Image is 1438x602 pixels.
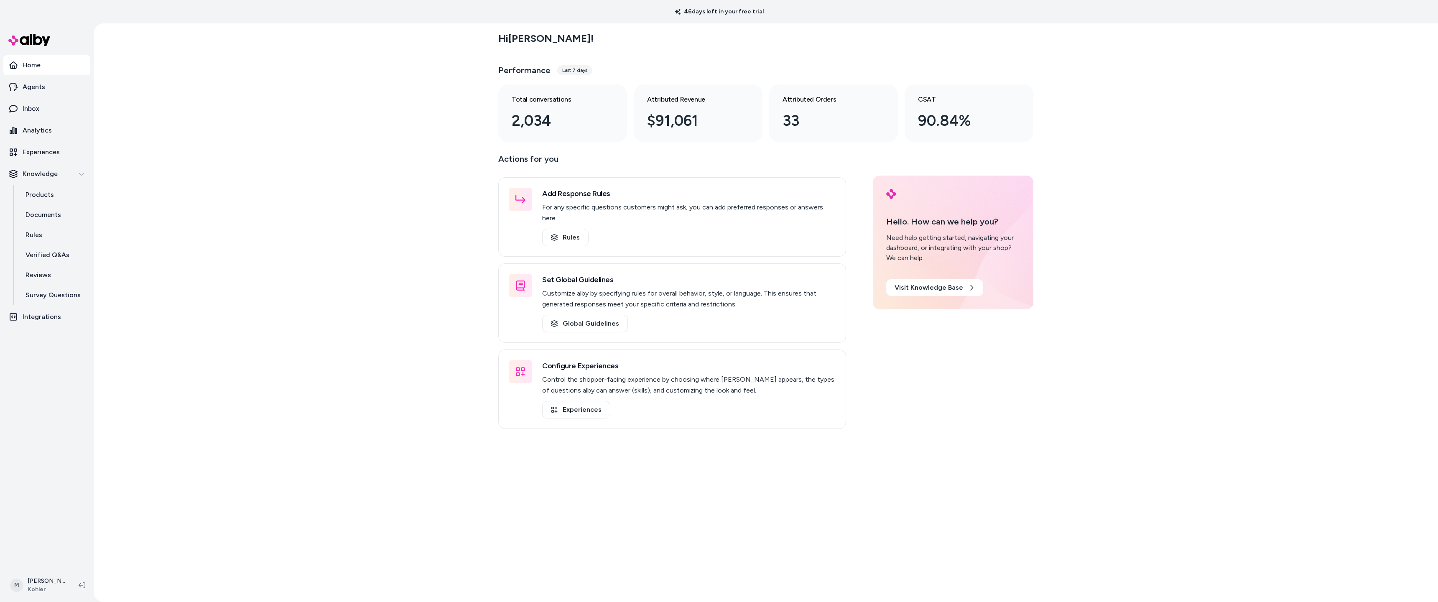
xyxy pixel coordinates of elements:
[23,104,39,114] p: Inbox
[647,110,736,132] div: $91,061
[886,279,983,296] a: Visit Knowledge Base
[10,579,23,592] span: M
[28,585,65,594] span: Kohler
[3,164,90,184] button: Knowledge
[647,94,736,105] h3: Attributed Revenue
[17,185,90,205] a: Products
[17,265,90,285] a: Reviews
[498,32,594,45] h2: Hi [PERSON_NAME] !
[498,84,627,142] a: Total conversations 2,034
[783,110,871,132] div: 33
[512,110,600,132] div: 2,034
[25,290,81,300] p: Survey Questions
[3,99,90,119] a: Inbox
[498,64,551,76] h3: Performance
[542,401,610,418] a: Experiences
[905,84,1033,142] a: CSAT 90.84%
[886,215,1020,228] p: Hello. How can we help you?
[25,250,69,260] p: Verified Q&As
[17,225,90,245] a: Rules
[23,147,60,157] p: Experiences
[557,65,592,75] div: Last 7 days
[542,188,836,199] h3: Add Response Rules
[25,190,54,200] p: Products
[23,60,41,70] p: Home
[25,230,42,240] p: Rules
[17,285,90,305] a: Survey Questions
[23,82,45,92] p: Agents
[886,233,1020,263] div: Need help getting started, navigating your dashboard, or integrating with your shop? We can help.
[17,205,90,225] a: Documents
[918,94,1007,105] h3: CSAT
[542,374,836,396] p: Control the shopper-facing experience by choosing where [PERSON_NAME] appears, the types of quest...
[23,169,58,179] p: Knowledge
[23,125,52,135] p: Analytics
[3,142,90,162] a: Experiences
[634,84,762,142] a: Attributed Revenue $91,061
[670,8,769,16] p: 46 days left in your free trial
[886,189,896,199] img: alby Logo
[25,210,61,220] p: Documents
[5,572,72,599] button: M[PERSON_NAME]Kohler
[17,245,90,265] a: Verified Q&As
[3,55,90,75] a: Home
[3,77,90,97] a: Agents
[512,94,600,105] h3: Total conversations
[542,288,836,310] p: Customize alby by specifying rules for overall behavior, style, or language. This ensures that ge...
[25,270,51,280] p: Reviews
[28,577,65,585] p: [PERSON_NAME]
[498,152,846,172] p: Actions for you
[8,34,50,46] img: alby Logo
[918,110,1007,132] div: 90.84%
[769,84,898,142] a: Attributed Orders 33
[3,120,90,140] a: Analytics
[542,229,589,246] a: Rules
[542,202,836,224] p: For any specific questions customers might ask, you can add preferred responses or answers here.
[542,360,836,372] h3: Configure Experiences
[783,94,871,105] h3: Attributed Orders
[23,312,61,322] p: Integrations
[542,274,836,286] h3: Set Global Guidelines
[3,307,90,327] a: Integrations
[542,315,628,332] a: Global Guidelines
